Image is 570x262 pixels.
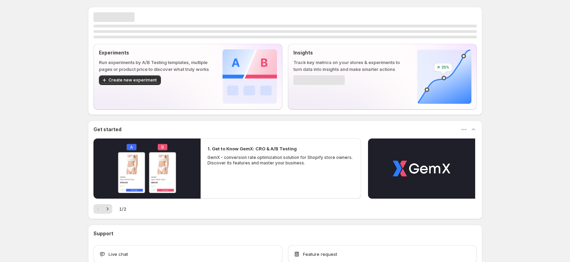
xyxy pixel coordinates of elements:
button: Create new experiment [99,75,161,85]
button: Play video [368,138,475,199]
p: GemX - conversion rate optimization solution for Shopify store owners. Discover its features and ... [207,155,355,166]
img: Insights [417,49,471,104]
p: Run experiments by A/B Testing templates, multiple pages or product price to discover what truly ... [99,59,212,73]
p: Experiments [99,49,212,56]
button: Next [103,204,112,214]
h3: Get started [93,126,122,133]
span: Feature request [303,251,337,258]
h2: 1. Get to Know GemX: CRO & A/B Testing [207,145,297,152]
h3: Support [93,230,113,237]
p: Insights [293,49,406,56]
nav: Pagination [93,204,112,214]
span: Create new experiment [109,77,157,83]
p: Track key metrics on your stores & experiments to turn data into insights and make smarter actions [293,59,406,73]
span: 1 / 2 [119,205,126,212]
img: Experiments [223,49,277,104]
span: Live chat [109,251,128,258]
button: Play video [93,138,201,199]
